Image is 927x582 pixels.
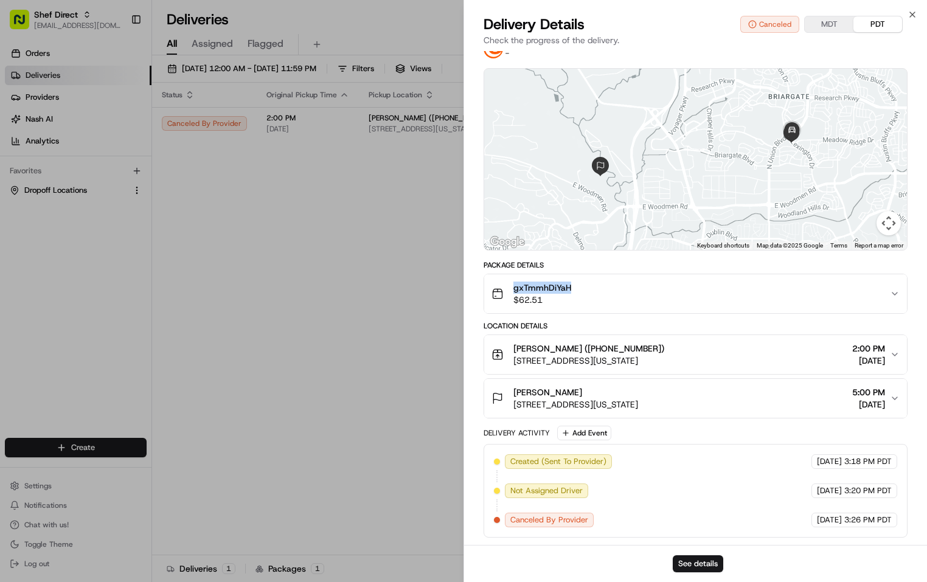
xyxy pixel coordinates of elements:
[86,268,147,278] a: Powered byPylon
[852,355,885,367] span: [DATE]
[805,16,853,32] button: MDT
[513,355,664,367] span: [STREET_ADDRESS][US_STATE]
[513,342,664,355] span: [PERSON_NAME] ([PHONE_NUMBER])
[98,234,200,256] a: 💻API Documentation
[32,78,201,91] input: Clear
[189,156,221,170] button: See all
[852,398,885,411] span: [DATE]
[844,456,892,467] span: 3:18 PM PDT
[844,514,892,525] span: 3:26 PM PDT
[7,234,98,256] a: 📗Knowledge Base
[55,116,200,128] div: Start new chat
[115,239,195,251] span: API Documentation
[510,514,588,525] span: Canceled By Provider
[697,241,749,250] button: Keyboard shortcuts
[855,242,903,249] a: Report a map error
[510,485,583,496] span: Not Assigned Driver
[484,321,908,331] div: Location Details
[26,116,47,138] img: 8571987876998_91fb9ceb93ad5c398215_72.jpg
[12,177,32,196] img: Shef Support
[740,16,799,33] button: Canceled
[484,335,907,374] button: [PERSON_NAME] ([PHONE_NUMBER])[STREET_ADDRESS][US_STATE]2:00 PM[DATE]
[510,456,606,467] span: Created (Sent To Provider)
[673,555,723,572] button: See details
[487,234,527,250] a: Open this area in Google Maps (opens a new window)
[844,485,892,496] span: 3:20 PM PDT
[103,240,113,250] div: 💻
[94,189,119,198] span: [DATE]
[817,456,842,467] span: [DATE]
[817,485,842,496] span: [DATE]
[484,34,908,46] p: Check the progress of the delivery.
[207,120,221,134] button: Start new chat
[484,379,907,418] button: [PERSON_NAME][STREET_ADDRESS][US_STATE]5:00 PM[DATE]
[513,386,582,398] span: [PERSON_NAME]
[55,128,167,138] div: We're available if you need us!
[852,386,885,398] span: 5:00 PM
[877,211,901,235] button: Map camera controls
[24,239,93,251] span: Knowledge Base
[505,49,509,58] span: -
[852,342,885,355] span: 2:00 PM
[513,282,571,294] span: gxTmmhDiYaH
[557,426,611,440] button: Add Event
[757,242,823,249] span: Map data ©2025 Google
[817,514,842,525] span: [DATE]
[12,49,221,68] p: Welcome 👋
[853,16,902,32] button: PDT
[487,234,527,250] img: Google
[12,240,22,250] div: 📗
[513,398,638,411] span: [STREET_ADDRESS][US_STATE]
[484,428,550,438] div: Delivery Activity
[88,189,92,198] span: •
[12,116,34,138] img: 1736555255976-a54dd68f-1ca7-489b-9aae-adbdc363a1c4
[12,12,36,36] img: Nash
[484,274,907,313] button: gxTmmhDiYaH$62.51
[830,242,847,249] a: Terms (opens in new tab)
[484,260,908,270] div: Package Details
[484,15,585,34] span: Delivery Details
[513,294,571,306] span: $62.51
[38,189,85,198] span: Shef Support
[12,158,82,168] div: Past conversations
[121,269,147,278] span: Pylon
